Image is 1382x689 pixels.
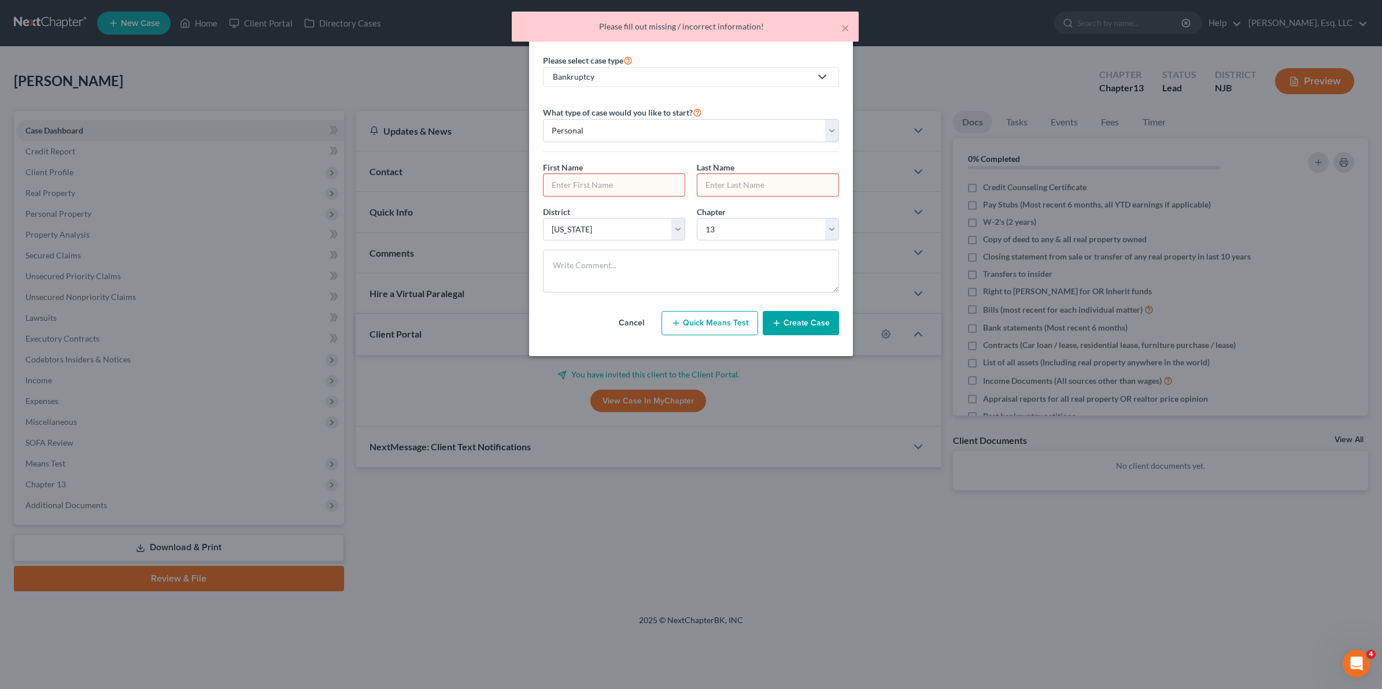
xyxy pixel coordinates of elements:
[841,21,849,35] button: ×
[697,174,838,196] input: Enter Last Name
[543,207,570,217] span: District
[543,55,623,65] span: Please select case type
[543,162,583,172] span: First Name
[521,21,849,32] div: Please fill out missing / incorrect information!
[544,174,685,196] input: Enter First Name
[543,105,702,119] label: What type of case would you like to start?
[662,311,758,335] button: Quick Means Test
[606,312,657,335] button: Cancel
[1343,650,1370,677] iframe: Intercom live chat
[1366,650,1376,659] span: 4
[697,162,734,172] span: Last Name
[763,311,839,335] button: Create Case
[697,207,726,217] span: Chapter
[553,71,811,83] div: Bankruptcy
